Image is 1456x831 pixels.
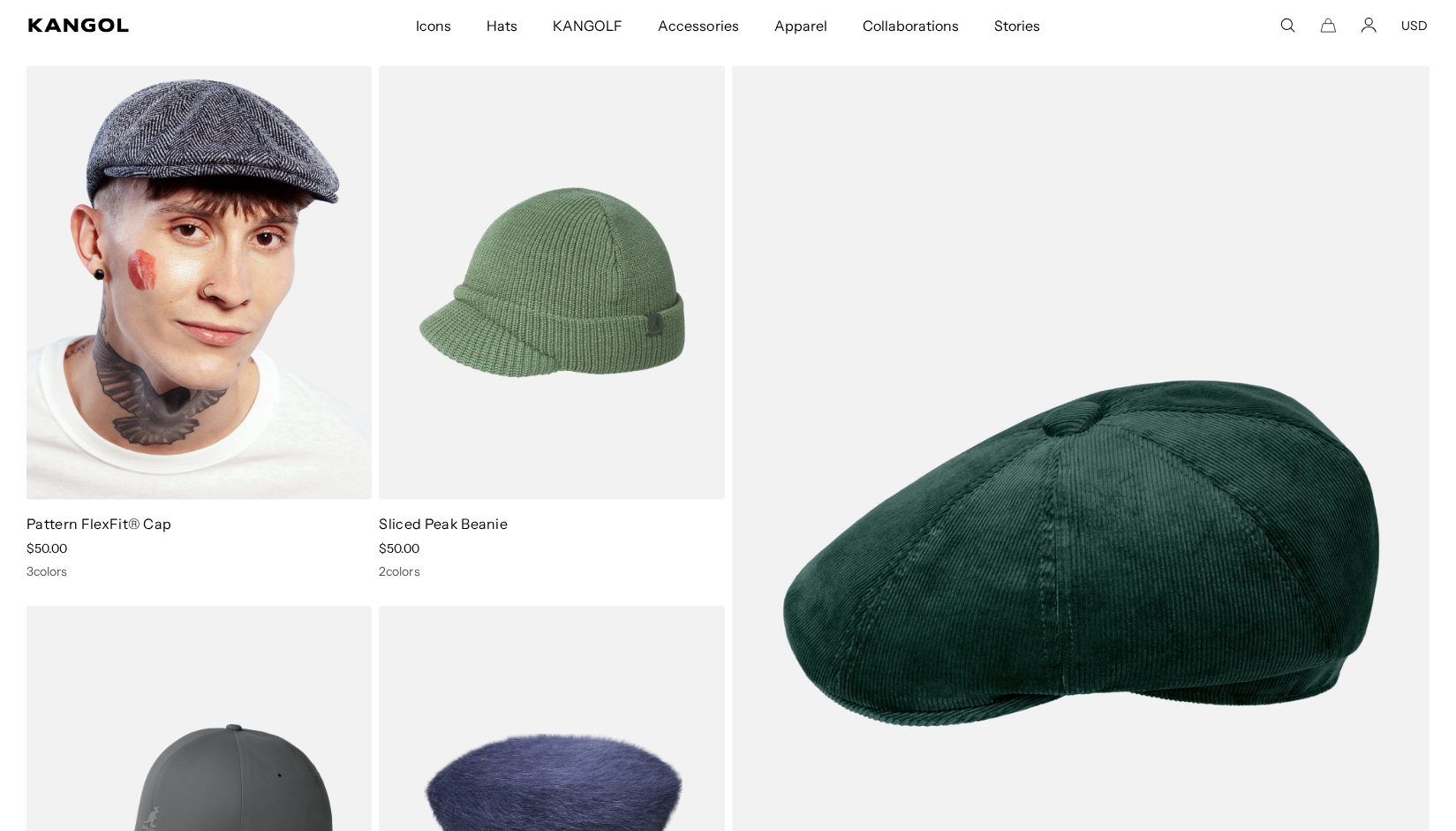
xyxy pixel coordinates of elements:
button: USD [1401,18,1428,34]
a: Sliced Peak Beanie [379,515,508,533]
a: Pattern FlexFit® Cap [26,515,171,533]
a: Account [1361,18,1377,34]
div: 2 colors [379,563,724,579]
summary: Search here [1279,18,1295,34]
button: Cart [1320,18,1336,34]
a: Kangol [28,19,275,33]
img: Pattern FlexFit® Cap [26,66,372,500]
img: Sliced Peak Beanie [379,66,724,500]
span: $50.00 [26,540,67,556]
span: $50.00 [379,540,419,556]
div: 3 colors [26,563,372,579]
